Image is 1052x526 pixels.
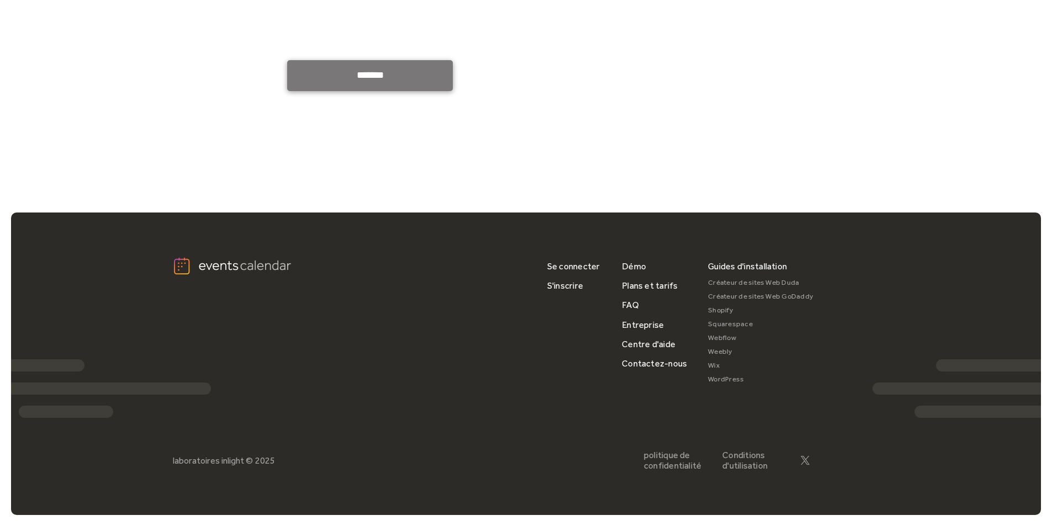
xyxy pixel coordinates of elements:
[708,331,813,345] a: Webflow
[547,261,600,272] font: Se connecter
[708,347,732,355] font: Weebly
[547,280,583,291] font: S'inscrire
[622,280,678,291] font: Plans et tarifs
[708,276,813,290] a: Créateur de sites Web Duda
[708,345,813,359] a: Weebly
[255,455,275,466] font: 2025
[622,276,678,295] a: Plans et tarifs
[622,339,675,349] font: Centre d'aide
[708,292,813,300] font: Créateur de sites Web GoDaddy
[708,317,813,331] a: Squarespace
[708,278,799,286] font: Créateur de sites Web Duda
[622,334,675,354] a: Centre d'aide
[722,450,768,471] font: Conditions d'utilisation
[708,361,720,369] font: Wix
[708,375,744,383] font: WordPress
[622,354,687,373] a: Contactez-nous
[644,450,702,471] font: politique de confidentialité
[708,320,753,328] font: Squarespace
[622,300,639,310] font: FAQ
[622,257,646,276] a: Démo
[708,333,736,342] font: Webflow
[547,257,600,276] a: Se connecter
[173,455,253,466] font: laboratoires inlight ©
[644,450,722,471] a: politique de confidentialité
[622,315,664,334] a: Entreprise
[708,261,787,272] font: Guides d'installation
[708,359,813,373] a: Wix
[708,306,733,314] font: Shopify
[547,276,583,295] a: S'inscrire
[708,304,813,317] a: Shopify
[722,450,801,471] a: Conditions d'utilisation
[622,295,639,315] a: FAQ
[622,320,664,330] font: Entreprise
[622,358,687,369] font: Contactez-nous
[622,261,646,272] font: Démo
[708,290,813,304] a: Créateur de sites Web GoDaddy
[708,373,813,386] a: WordPress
